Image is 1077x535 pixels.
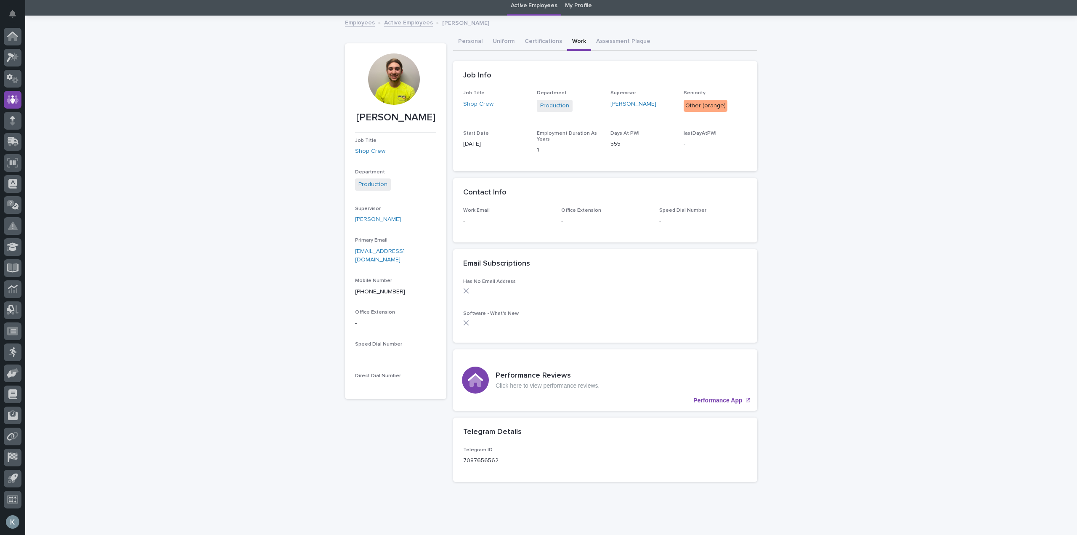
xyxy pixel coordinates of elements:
[463,428,522,437] h2: Telegram Details
[355,289,405,295] a: [PHONE_NUMBER]
[355,373,401,378] span: Direct Dial Number
[442,18,489,27] p: [PERSON_NAME]
[540,101,569,110] a: Production
[453,33,488,51] button: Personal
[537,131,597,142] span: Employment Duration As Years
[537,90,567,96] span: Department
[567,33,591,51] button: Work
[610,90,636,96] span: Supervisor
[463,279,516,284] span: Has No Email Address
[4,5,21,23] button: Notifications
[684,140,747,149] p: -
[355,215,401,224] a: [PERSON_NAME]
[355,310,395,315] span: Office Extension
[496,371,600,381] h3: Performance Reviews
[355,342,402,347] span: Speed Dial Number
[463,217,551,226] p: -
[561,208,601,213] span: Office Extension
[520,33,567,51] button: Certifications
[693,397,742,404] p: Performance App
[358,180,387,189] a: Production
[11,10,21,24] div: Notifications
[463,188,507,197] h2: Contact Info
[355,238,387,243] span: Primary Email
[463,456,499,465] p: 7087656562
[463,311,519,316] span: Software - What's New
[610,131,639,136] span: Days At PWI
[684,131,716,136] span: lastDayAtPWI
[684,100,727,112] div: Other (orange)
[561,217,649,226] p: -
[659,208,706,213] span: Speed Dial Number
[659,217,747,226] p: -
[463,100,493,109] a: Shop Crew
[610,100,656,109] a: [PERSON_NAME]
[355,319,436,328] p: -
[488,33,520,51] button: Uniform
[355,206,381,211] span: Supervisor
[355,147,385,156] a: Shop Crew
[496,382,600,389] p: Click here to view performance reviews.
[355,351,436,359] p: -
[355,112,436,124] p: [PERSON_NAME]
[463,140,527,149] p: [DATE]
[355,170,385,175] span: Department
[684,90,706,96] span: Seniority
[355,248,405,263] a: [EMAIL_ADDRESS][DOMAIN_NAME]
[463,208,490,213] span: Work Email
[345,17,375,27] a: Employees
[453,349,757,411] a: Performance App
[463,90,485,96] span: Job Title
[463,259,530,269] h2: Email Subscriptions
[537,146,600,154] p: 1
[355,278,392,283] span: Mobile Number
[591,33,655,51] button: Assessment Plaque
[463,447,493,452] span: Telegram ID
[463,131,489,136] span: Start Date
[4,513,21,531] button: users-avatar
[384,17,433,27] a: Active Employees
[610,140,674,149] p: 555
[463,71,491,80] h2: Job Info
[355,138,377,143] span: Job Title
